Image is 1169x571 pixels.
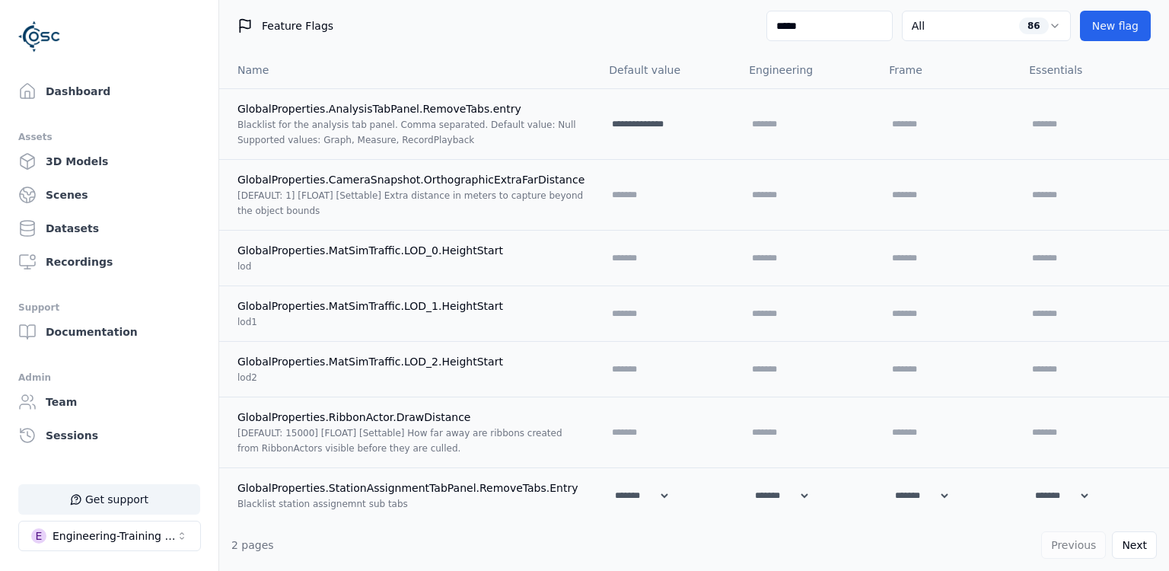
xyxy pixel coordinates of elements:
[237,103,521,115] span: GlobalProperties.AnalysisTabPanel.RemoveTabs.entry
[12,317,206,347] a: Documentation
[877,52,1017,88] th: Frame
[18,521,201,551] button: Select a workspace
[237,411,470,423] span: GlobalProperties.RibbonActor.DrawDistance
[262,18,333,33] span: Feature Flags
[237,244,503,257] span: GlobalProperties.MatSimTraffic.LOD_0.HeightStart
[12,180,206,210] a: Scenes
[12,76,206,107] a: Dashboard
[237,317,257,327] span: lod1
[1112,531,1157,559] button: Next
[12,420,206,451] a: Sessions
[53,528,176,544] div: Engineering-Training (SSO Staging)
[12,387,206,417] a: Team
[18,484,200,515] button: Get support
[597,52,737,88] th: Default value
[237,482,578,494] span: GlobalProperties.StationAssignmentTabPanel.RemoveTabs.Entry
[737,52,877,88] th: Engineering
[231,539,274,551] span: 2 pages
[1080,11,1151,41] button: New flag
[18,298,200,317] div: Support
[237,356,503,368] span: GlobalProperties.MatSimTraffic.LOD_2.HeightStart
[237,190,583,216] span: [DEFAULT: 1] [FLOAT] [Settable] Extra distance in meters to capture beyond the object bounds
[18,15,61,58] img: Logo
[219,52,597,88] th: Name
[1017,52,1157,88] th: Essentials
[237,120,576,145] span: Blacklist for the analysis tab panel. Comma separated. Default value: Null Supported values: Grap...
[237,300,503,312] span: GlobalProperties.MatSimTraffic.LOD_1.HeightStart
[237,372,257,383] span: lod2
[31,528,46,544] div: E
[18,368,200,387] div: Admin
[18,128,200,146] div: Assets
[237,499,408,509] span: Blacklist station assignemnt sub tabs
[12,213,206,244] a: Datasets
[237,261,251,272] span: lod
[237,174,584,186] span: GlobalProperties.CameraSnapshot.OrthographicExtraFarDistance
[237,428,562,454] span: [DEFAULT: 15000] [FLOAT] [Settable] How far away are ribbons created from RibbonActors visible be...
[12,247,206,277] a: Recordings
[12,146,206,177] a: 3D Models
